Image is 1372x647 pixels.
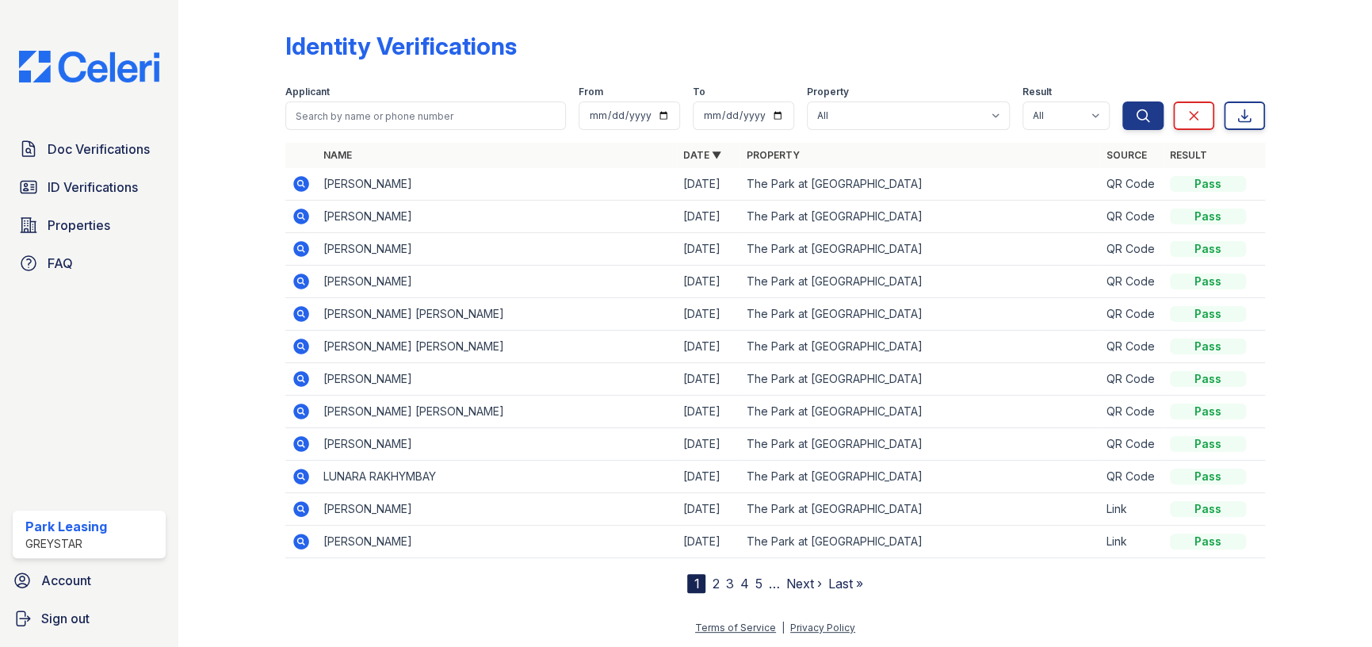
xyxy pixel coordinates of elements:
img: CE_Logo_Blue-a8612792a0a2168367f1c8372b55b34899dd931a85d93a1a3d3e32e68fde9ad4.png [6,51,172,82]
div: Park Leasing [25,517,107,536]
div: Greystar [25,536,107,552]
td: QR Code [1100,396,1164,428]
a: Result [1170,149,1207,161]
div: Pass [1170,501,1246,517]
a: 4 [740,576,748,591]
td: [PERSON_NAME] [317,363,677,396]
td: [PERSON_NAME] [317,233,677,266]
td: QR Code [1100,201,1164,233]
div: Pass [1170,241,1246,257]
a: Property [747,149,800,161]
input: Search by name or phone number [285,101,566,130]
label: Property [807,86,849,98]
a: Source [1106,149,1147,161]
td: [DATE] [677,298,740,331]
a: Name [323,149,352,161]
td: [DATE] [677,363,740,396]
td: The Park at [GEOGRAPHIC_DATA] [740,363,1100,396]
td: [PERSON_NAME] [PERSON_NAME] [317,396,677,428]
td: [DATE] [677,266,740,298]
span: Sign out [41,609,90,628]
td: QR Code [1100,298,1164,331]
td: [DATE] [677,526,740,558]
div: | [782,622,785,634]
div: Pass [1170,436,1246,452]
td: The Park at [GEOGRAPHIC_DATA] [740,168,1100,201]
td: [DATE] [677,428,740,461]
td: [PERSON_NAME] [PERSON_NAME] [317,298,677,331]
td: The Park at [GEOGRAPHIC_DATA] [740,526,1100,558]
span: Account [41,571,91,590]
label: Applicant [285,86,330,98]
a: ID Verifications [13,171,166,203]
td: QR Code [1100,363,1164,396]
a: 2 [712,576,719,591]
td: Link [1100,493,1164,526]
div: Pass [1170,371,1246,387]
a: 3 [725,576,733,591]
td: The Park at [GEOGRAPHIC_DATA] [740,266,1100,298]
td: QR Code [1100,428,1164,461]
td: QR Code [1100,168,1164,201]
div: Pass [1170,469,1246,484]
td: [DATE] [677,233,740,266]
td: [DATE] [677,396,740,428]
a: Properties [13,209,166,241]
label: From [579,86,603,98]
a: Doc Verifications [13,133,166,165]
td: QR Code [1100,266,1164,298]
span: ID Verifications [48,178,138,197]
td: [PERSON_NAME] [317,266,677,298]
label: To [693,86,705,98]
td: The Park at [GEOGRAPHIC_DATA] [740,396,1100,428]
a: Account [6,565,172,596]
td: [DATE] [677,201,740,233]
label: Result [1022,86,1052,98]
a: Sign out [6,603,172,634]
td: The Park at [GEOGRAPHIC_DATA] [740,331,1100,363]
div: Pass [1170,274,1246,289]
td: The Park at [GEOGRAPHIC_DATA] [740,493,1100,526]
td: [DATE] [677,168,740,201]
a: Last » [827,576,862,591]
td: [PERSON_NAME] [317,428,677,461]
span: Properties [48,216,110,235]
a: Date ▼ [683,149,721,161]
div: Pass [1170,534,1246,549]
td: [PERSON_NAME] [317,168,677,201]
td: The Park at [GEOGRAPHIC_DATA] [740,233,1100,266]
span: … [768,574,779,593]
td: QR Code [1100,461,1164,493]
td: The Park at [GEOGRAPHIC_DATA] [740,461,1100,493]
a: Privacy Policy [790,622,855,634]
a: 5 [755,576,762,591]
td: LUNARA RAKHYMBAY [317,461,677,493]
span: Doc Verifications [48,140,150,159]
td: [DATE] [677,461,740,493]
div: Pass [1170,209,1246,224]
div: Pass [1170,306,1246,322]
td: [DATE] [677,331,740,363]
td: [PERSON_NAME] [PERSON_NAME] [317,331,677,363]
td: QR Code [1100,331,1164,363]
td: QR Code [1100,233,1164,266]
td: The Park at [GEOGRAPHIC_DATA] [740,201,1100,233]
div: Pass [1170,404,1246,419]
td: [DATE] [677,493,740,526]
div: Pass [1170,176,1246,192]
a: Terms of Service [695,622,776,634]
td: [PERSON_NAME] [317,493,677,526]
div: Pass [1170,339,1246,354]
td: Link [1100,526,1164,558]
a: FAQ [13,247,166,279]
div: 1 [687,574,705,593]
a: Next › [785,576,821,591]
td: The Park at [GEOGRAPHIC_DATA] [740,298,1100,331]
td: [PERSON_NAME] [317,201,677,233]
span: FAQ [48,254,73,273]
td: The Park at [GEOGRAPHIC_DATA] [740,428,1100,461]
td: [PERSON_NAME] [317,526,677,558]
div: Identity Verifications [285,32,517,60]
